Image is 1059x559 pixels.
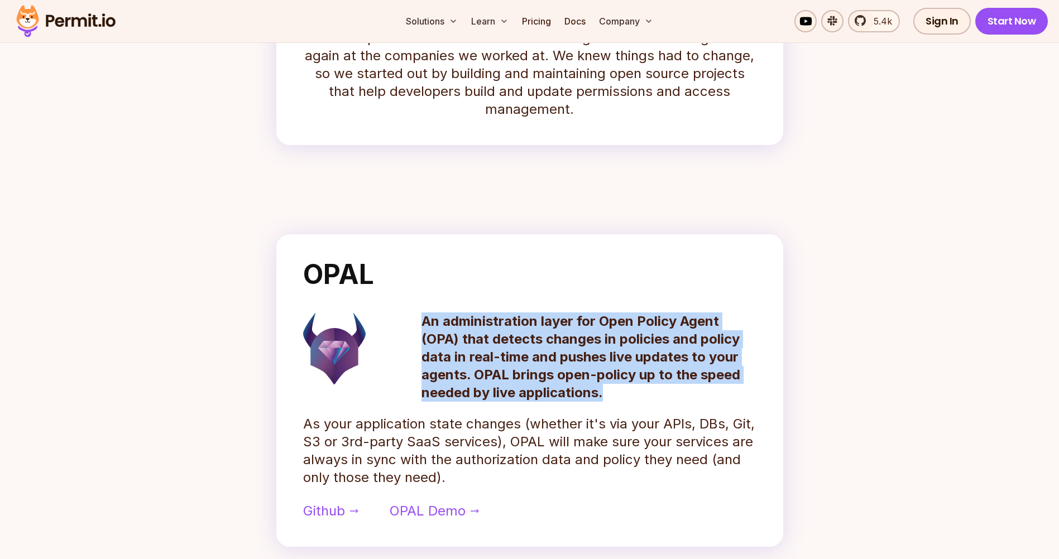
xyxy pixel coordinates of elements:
p: As your application state changes (whether it's via your APIs, DBs, Git, S3 or 3rd-party SaaS ser... [303,415,756,486]
p: An administration layer for Open Policy Agent (OPA) that detects changes in policies and policy d... [421,312,756,402]
button: Solutions [401,10,462,32]
a: Github [303,502,358,520]
span: OPAL Demo [390,502,466,520]
a: OPAL Demo [390,502,479,520]
img: Permit logo [11,2,121,40]
button: Company [595,10,658,32]
a: Start Now [975,8,1048,35]
button: Learn [467,10,513,32]
a: Docs [560,10,590,32]
a: Pricing [517,10,555,32]
span: 5.4k [867,15,892,28]
img: opal [303,312,366,384]
p: As developers we found ourselves rebuilding access control again and again at the companies we wo... [303,29,756,118]
h2: OPAL [303,261,756,288]
span: Github [303,502,345,520]
a: Sign In [913,8,971,35]
a: 5.4k [848,10,900,32]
